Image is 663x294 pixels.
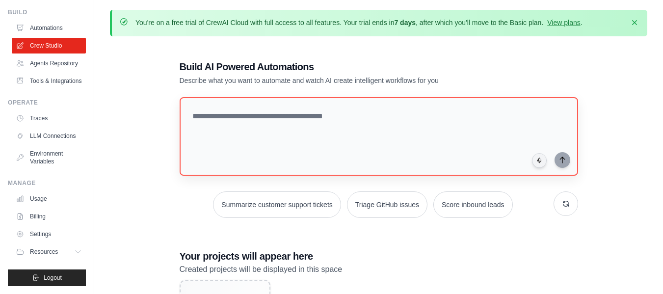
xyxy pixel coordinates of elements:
[44,274,62,282] span: Logout
[347,191,427,218] button: Triage GitHub issues
[12,20,86,36] a: Automations
[12,38,86,53] a: Crew Studio
[180,60,509,74] h1: Build AI Powered Automations
[135,18,583,27] p: You're on a free trial of CrewAI Cloud with full access to all features. Your trial ends in , aft...
[532,153,547,168] button: Click to speak your automation idea
[433,191,513,218] button: Score inbound leads
[30,248,58,256] span: Resources
[547,19,580,27] a: View plans
[12,128,86,144] a: LLM Connections
[180,76,509,85] p: Describe what you want to automate and watch AI create intelligent workflows for you
[12,110,86,126] a: Traces
[8,179,86,187] div: Manage
[12,191,86,207] a: Usage
[8,8,86,16] div: Build
[8,269,86,286] button: Logout
[12,209,86,224] a: Billing
[554,191,578,216] button: Get new suggestions
[12,55,86,71] a: Agents Repository
[180,263,578,276] p: Created projects will be displayed in this space
[180,249,578,263] h3: Your projects will appear here
[12,73,86,89] a: Tools & Integrations
[213,191,341,218] button: Summarize customer support tickets
[8,99,86,107] div: Operate
[12,226,86,242] a: Settings
[12,146,86,169] a: Environment Variables
[394,19,416,27] strong: 7 days
[12,244,86,260] button: Resources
